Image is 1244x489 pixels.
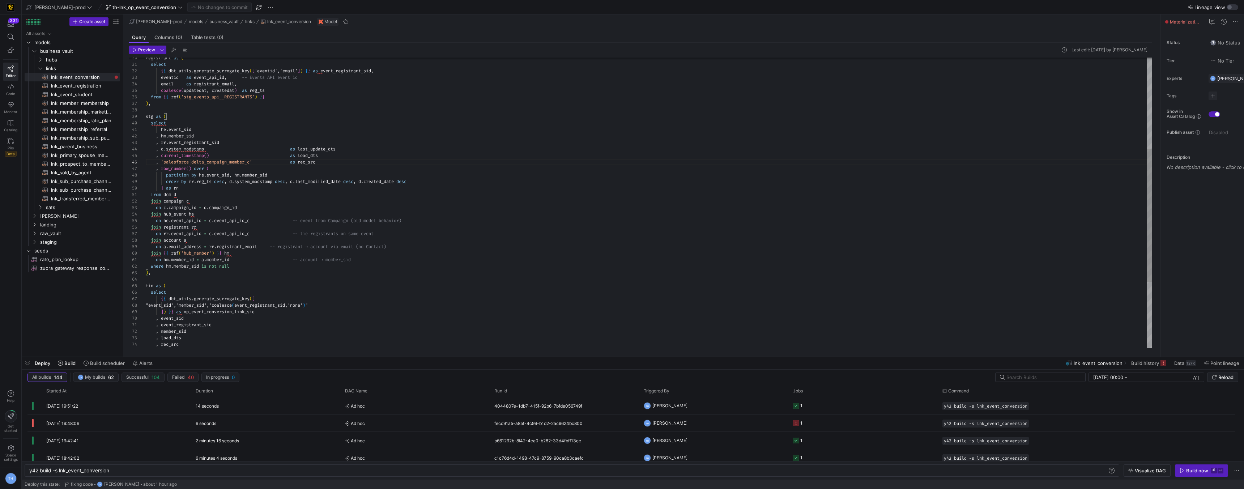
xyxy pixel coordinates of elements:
a: lnk_membership_rate_plan​​​​​​​​​​ [25,116,120,125]
div: Press SPACE to select this row. [25,177,120,186]
span: as [156,114,161,119]
span: event_sid [206,172,229,178]
span: landing [40,221,119,229]
span: he [161,127,166,132]
span: Materialization Failed [1170,19,1214,25]
kbd: ⌘ [1211,468,1217,473]
img: https://storage.googleapis.com/y42-prod-data-exchange/images/uAsz27BndGEK0hZWDFeOjoxA7jCwgK9jE472... [7,4,14,11]
span: coalesce [161,88,181,93]
div: Press SPACE to select this row. [25,55,120,64]
span: system_modstamp [166,146,204,152]
span: Experts [1167,76,1203,81]
span: No Tier [1210,58,1234,64]
div: 41 [129,126,137,133]
span: { [161,68,163,74]
span: select [151,61,166,67]
span: Preview [138,47,155,52]
span: Table tests [191,35,223,40]
div: TH [1210,76,1216,81]
span: , [224,75,227,80]
span: seeds [34,247,119,255]
span: reg_ts [250,88,265,93]
div: 48 [129,172,137,178]
a: PRsBeta [3,135,18,160]
span: lnk_member_membership​​​​​​​​​​ [51,99,112,107]
span: rec_src [298,159,315,165]
span: registrant_email [194,81,234,87]
span: d [161,146,163,152]
div: Press SPACE to select this row. [25,151,120,160]
input: Start datetime [1093,374,1123,380]
span: order [166,179,179,184]
span: ) [189,166,191,171]
span: , [156,159,158,165]
a: lnk_parent_business​​​​​​​​​​ [25,142,120,151]
span: lnk_sub_purchase_channel_monthly_forecast​​​​​​​​​​ [51,177,112,186]
div: Press SPACE to select this row. [25,133,120,142]
span: -- Events API event id [242,75,298,80]
button: Alerts [129,357,156,369]
span: ) [300,68,303,74]
span: [PERSON_NAME]-prod [136,19,182,24]
div: 39 [129,113,137,120]
span: { [166,94,169,100]
input: Search Builds [1006,374,1079,380]
span: . [194,179,196,184]
a: lnk_event_student​​​​​​​​​​ [25,90,120,99]
span: ) [146,101,148,106]
div: 42 [129,133,137,139]
span: lnk_membership_rate_plan​​​​​​​​​​ [51,116,112,125]
button: fixing codeTH[PERSON_NAME]about 1 hour ago [63,480,179,489]
span: ( [163,114,166,119]
span: . [166,133,169,139]
span: ) [206,153,209,158]
div: 36 [129,94,137,100]
span: sats [46,203,119,212]
span: Monitor [4,110,17,114]
div: TH [97,481,103,487]
button: No statusNo Status [1209,38,1242,47]
span: ( [179,94,181,100]
button: Build scheduler [80,357,128,369]
span: member_sid [242,172,267,178]
span: , [156,133,158,139]
a: lnk_transferred_membership​​​​​​​​​​ [25,194,120,203]
button: links [243,17,256,26]
div: Press SPACE to select this row. [25,168,120,177]
span: In progress [206,375,229,380]
span: No Status [1210,40,1240,46]
div: 47 [129,165,137,172]
a: lnk_membership_referral​​​​​​​​​​ [25,125,120,133]
div: 44 [129,146,137,152]
button: Data127K [1171,357,1199,369]
div: Press SPACE to select this row. [25,38,120,47]
div: Press SPACE to select this row. [25,107,120,116]
span: ) [255,94,257,100]
span: Alerts [139,360,153,366]
a: Monitor [3,99,18,117]
span: , [156,166,158,171]
span: event_registrant_sid [169,140,219,145]
span: Data [1174,360,1184,366]
button: Failed40 [167,373,199,382]
button: [PERSON_NAME]-prod [25,3,94,12]
span: hm [161,133,166,139]
span: Space settings [4,453,18,462]
span: rate_plan_lookup​​​​​​ [40,255,112,264]
span: generate_surrogate_key [194,68,250,74]
div: Press SPACE to select this row. [25,142,120,151]
span: Query [132,35,146,40]
div: 37 [129,100,137,107]
span: } [260,94,262,100]
span: Get started [4,424,17,433]
button: THMy builds62 [73,373,119,382]
div: 32 [129,68,137,74]
span: updatedat [184,88,206,93]
span: , [234,81,237,87]
span: { [163,94,166,100]
span: 40 [188,374,194,380]
span: row_number [161,166,186,171]
a: lnk_sold_by_agent​​​​​​​​​​ [25,168,120,177]
span: reg_ts [196,179,212,184]
input: End datetime [1129,374,1176,380]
